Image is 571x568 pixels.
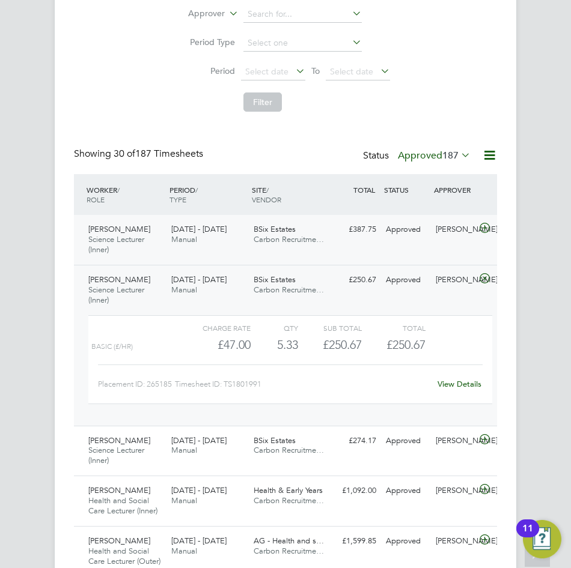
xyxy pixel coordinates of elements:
[181,65,235,76] label: Period
[88,536,150,546] span: [PERSON_NAME]
[381,179,431,201] div: STATUS
[84,179,166,210] div: WORKER
[171,8,225,20] label: Approver
[171,445,197,455] span: Manual
[386,337,426,352] span: £250.67
[171,485,227,495] span: [DATE] - [DATE]
[187,321,251,335] div: Charge rate
[187,335,251,355] div: £47.00
[254,224,296,234] span: BSix Estates
[87,195,105,204] span: ROLE
[431,270,481,290] div: [PERSON_NAME]
[88,485,150,495] span: [PERSON_NAME]
[88,274,150,285] span: [PERSON_NAME]
[251,335,298,355] div: 5.33
[254,546,324,556] span: Carbon Recruitme…
[171,435,227,446] span: [DATE] - [DATE]
[254,285,324,295] span: Carbon Recruitme…
[381,270,431,290] div: Approved
[117,185,120,195] span: /
[243,92,282,112] button: Filter
[254,445,324,455] span: Carbon Recruitme…
[431,531,481,551] div: [PERSON_NAME]
[171,495,197,506] span: Manual
[91,342,133,351] span: Basic (£/HR)
[171,536,227,546] span: [DATE] - [DATE]
[74,148,206,160] div: Showing
[431,481,481,501] div: [PERSON_NAME]
[431,179,481,201] div: APPROVER
[254,274,296,285] span: BSix Estates
[88,224,150,234] span: [PERSON_NAME]
[169,195,186,204] span: TYPE
[88,435,150,446] span: [PERSON_NAME]
[254,234,324,244] span: Carbon Recruitme…
[175,375,436,394] div: Timesheet ID: TS1801991
[442,150,459,162] span: 187
[88,546,160,566] span: Health and Social Care Lecturer (Outer)
[381,220,431,240] div: Approved
[308,63,323,79] span: To
[353,185,375,195] span: TOTAL
[330,66,373,77] span: Select date
[298,321,362,335] div: Sub Total
[245,66,289,77] span: Select date
[88,495,157,516] span: Health and Social Care Lecturer (Inner)
[523,520,561,558] button: Open Resource Center, 11 new notifications
[332,220,382,240] div: £387.75
[243,35,362,52] input: Select one
[254,495,324,506] span: Carbon Recruitme…
[381,531,431,551] div: Approved
[166,179,249,210] div: PERIOD
[171,546,197,556] span: Manual
[88,445,144,465] span: Science Lecturer (Inner)
[431,220,481,240] div: [PERSON_NAME]
[266,185,269,195] span: /
[181,37,235,47] label: Period Type
[332,481,382,501] div: £1,092.00
[431,431,481,451] div: [PERSON_NAME]
[332,531,382,551] div: £1,599.85
[438,379,481,389] a: View Details
[88,285,144,305] span: Science Lecturer (Inner)
[381,431,431,451] div: Approved
[298,335,362,355] div: £250.67
[254,485,323,495] span: Health & Early Years
[114,148,135,160] span: 30 of
[362,321,426,335] div: Total
[195,185,198,195] span: /
[254,435,296,446] span: BSix Estates
[398,150,471,162] label: Approved
[252,195,281,204] span: VENDOR
[171,274,227,285] span: [DATE] - [DATE]
[88,234,144,255] span: Science Lecturer (Inner)
[171,285,197,295] span: Manual
[171,234,197,244] span: Manual
[254,536,324,546] span: AG - Health and s…
[251,321,298,335] div: QTY
[522,528,533,544] div: 11
[363,148,473,165] div: Status
[332,431,382,451] div: £274.17
[381,481,431,501] div: Approved
[332,270,382,290] div: £250.67
[249,179,332,210] div: SITE
[243,6,362,23] input: Search for...
[171,224,227,234] span: [DATE] - [DATE]
[114,148,203,160] span: 187 Timesheets
[98,375,175,394] div: Placement ID: 265185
